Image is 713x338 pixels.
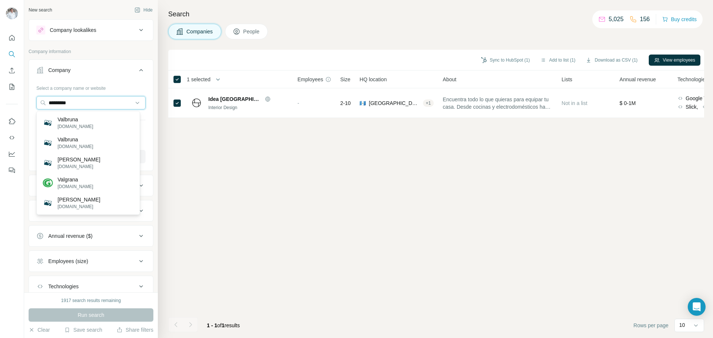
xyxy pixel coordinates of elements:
[6,115,18,128] button: Use Surfe on LinkedIn
[29,7,52,13] div: New search
[29,21,153,39] button: Company lookalikes
[43,178,53,188] img: Valgrana
[423,100,434,106] div: + 1
[443,76,456,83] span: About
[29,202,153,220] button: HQ location
[369,99,420,107] span: [GEOGRAPHIC_DATA]
[340,76,350,83] span: Size
[243,28,260,35] span: People
[677,76,708,83] span: Technologies
[64,326,102,334] button: Save search
[207,322,217,328] span: 1 - 1
[208,104,289,111] div: Interior Design
[6,147,18,161] button: Dashboard
[58,116,93,123] p: Valbruna
[6,164,18,177] button: Feedback
[640,15,650,24] p: 156
[580,55,642,66] button: Download as CSV (1)
[117,326,153,334] button: Share filters
[50,26,96,34] div: Company lookalikes
[476,55,535,66] button: Sync to HubSpot (1)
[29,61,153,82] button: Company
[297,76,323,83] span: Employees
[29,177,153,194] button: Industry
[168,9,704,19] h4: Search
[43,198,53,208] img: Val huna
[6,7,18,19] img: Avatar
[6,131,18,144] button: Use Surfe API
[609,15,624,24] p: 5,025
[48,257,88,265] div: Employees (size)
[29,326,50,334] button: Clear
[58,163,100,170] p: [DOMAIN_NAME]
[561,76,572,83] span: Lists
[561,100,587,106] span: Not in a list
[29,227,153,245] button: Annual revenue ($)
[58,156,100,163] p: [PERSON_NAME]
[222,322,225,328] span: 1
[191,97,202,109] img: Logo of Idea Italia
[634,322,668,329] span: Rows per page
[43,118,53,128] img: Valbruna
[129,4,158,16] button: Hide
[619,100,636,106] span: $ 0-1M
[58,123,93,130] p: [DOMAIN_NAME]
[48,66,71,74] div: Company
[58,176,93,183] p: Valgrana
[6,47,18,61] button: Search
[688,298,706,316] div: Open Intercom Messenger
[6,31,18,45] button: Quick start
[187,76,211,83] span: 1 selected
[340,99,351,107] span: 2-10
[61,297,121,304] div: 1917 search results remaining
[58,136,93,143] p: Valbruna
[207,322,240,328] span: results
[58,143,93,150] p: [DOMAIN_NAME]
[686,103,698,111] span: Slick,
[217,322,222,328] span: of
[48,232,92,240] div: Annual revenue ($)
[535,55,581,66] button: Add to list (1)
[29,278,153,295] button: Technologies
[619,76,656,83] span: Annual revenue
[43,158,53,168] img: Sambruna
[48,283,79,290] div: Technologies
[359,76,387,83] span: HQ location
[58,196,100,203] p: [PERSON_NAME]
[359,99,366,107] span: 🇬🇹
[29,48,153,55] p: Company information
[679,321,685,329] p: 10
[208,95,261,103] span: Idea [GEOGRAPHIC_DATA]
[662,14,697,24] button: Buy credits
[58,183,93,190] p: [DOMAIN_NAME]
[6,80,18,93] button: My lists
[43,138,53,148] img: Valbruna
[649,55,700,66] button: View employees
[6,64,18,77] button: Enrich CSV
[297,100,299,106] span: -
[58,203,100,210] p: [DOMAIN_NAME]
[443,96,553,111] span: Encuentra todo lo que quieras para equipar tu casa. Desde cocinas y electrodomésticos hasta pisos...
[29,252,153,270] button: Employees (size)
[36,82,146,92] div: Select a company name or website
[186,28,214,35] span: Companies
